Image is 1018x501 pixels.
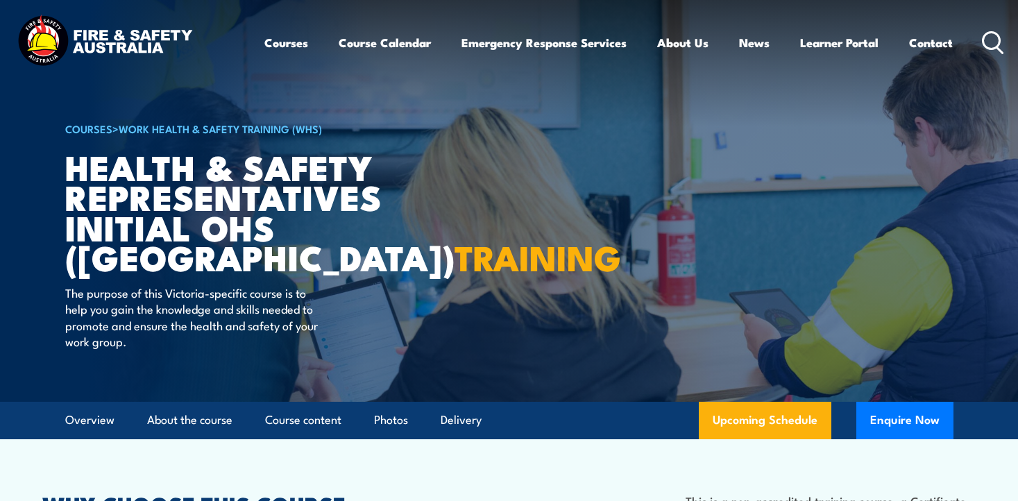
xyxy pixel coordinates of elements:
[339,24,431,61] a: Course Calendar
[65,120,408,137] h6: >
[657,24,709,61] a: About Us
[65,402,114,439] a: Overview
[265,402,341,439] a: Course content
[856,402,953,439] button: Enquire Now
[800,24,879,61] a: Learner Portal
[461,24,627,61] a: Emergency Response Services
[909,24,953,61] a: Contact
[264,24,308,61] a: Courses
[441,402,482,439] a: Delivery
[119,121,322,136] a: Work Health & Safety Training (WHS)
[455,230,621,283] strong: TRAINING
[65,285,319,350] p: The purpose of this Victoria-specific course is to help you gain the knowledge and skills needed ...
[699,402,831,439] a: Upcoming Schedule
[65,151,408,271] h1: Health & Safety Representatives Initial OHS ([GEOGRAPHIC_DATA])
[65,121,112,136] a: COURSES
[147,402,232,439] a: About the course
[374,402,408,439] a: Photos
[739,24,770,61] a: News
